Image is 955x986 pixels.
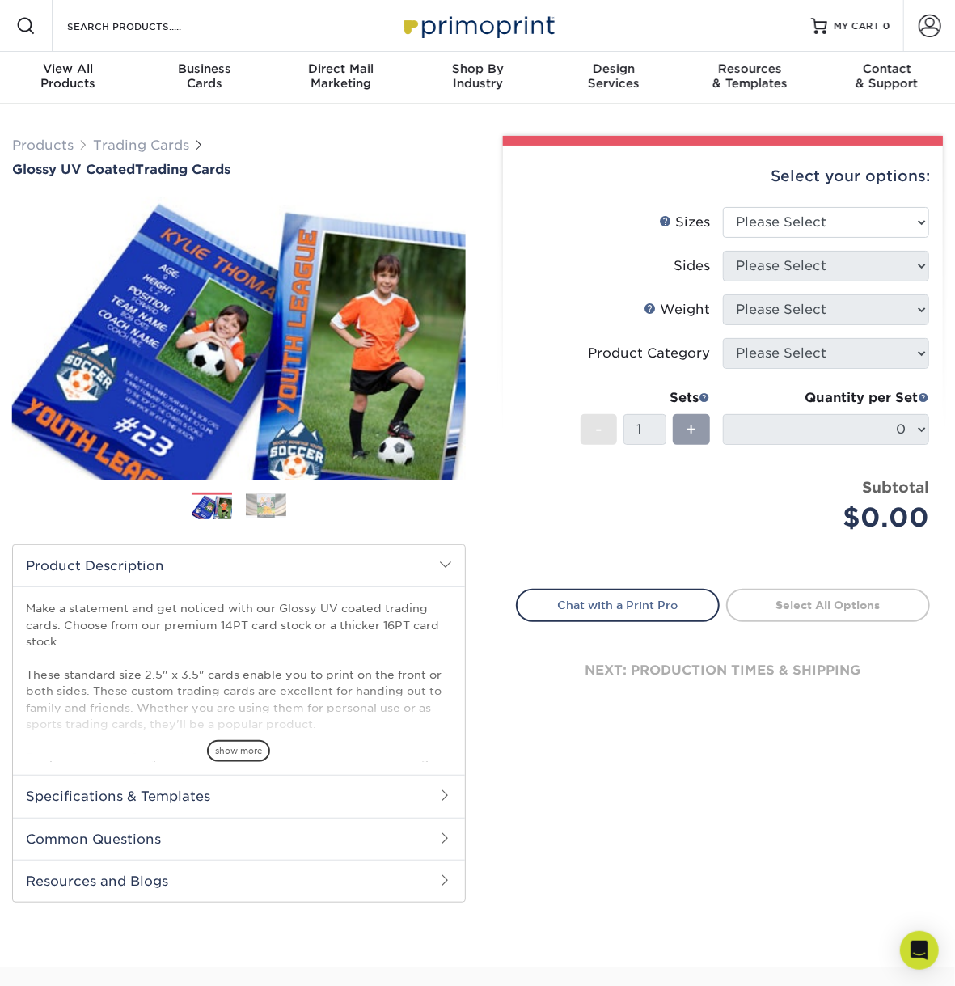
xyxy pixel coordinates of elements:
a: Shop ByIndustry [409,52,546,104]
a: Trading Cards [93,138,189,153]
div: Select your options: [516,146,931,207]
strong: Subtotal [862,478,929,496]
span: + [687,417,697,442]
img: Trading Cards 02 [246,493,286,518]
div: $0.00 [735,498,929,537]
h2: Resources and Blogs [13,860,465,902]
div: next: production times & shipping [516,622,931,719]
a: Glossy UV CoatedTrading Cards [12,162,466,177]
div: & Support [818,61,955,91]
input: SEARCH PRODUCTS..... [65,16,223,36]
span: Shop By [409,61,546,76]
span: Contact [818,61,955,76]
div: Marketing [273,61,409,91]
img: Primoprint [397,8,559,43]
div: Sets [581,388,710,408]
span: Business [137,61,273,76]
h1: Trading Cards [12,162,466,177]
div: Weight [644,300,710,319]
a: Resources& Templates [682,52,819,104]
span: Glossy UV Coated [12,162,135,177]
div: Quantity per Set [723,388,929,408]
span: MY CART [834,19,880,33]
a: Select All Options [726,589,930,621]
h2: Common Questions [13,818,465,860]
span: Design [546,61,682,76]
h2: Specifications & Templates [13,775,465,817]
img: Trading Cards 01 [192,493,232,522]
a: DesignServices [546,52,682,104]
a: Chat with a Print Pro [516,589,720,621]
h2: Product Description [13,545,465,586]
span: Direct Mail [273,61,409,76]
div: Industry [409,61,546,91]
span: Resources [682,61,819,76]
a: BusinessCards [137,52,273,104]
span: 0 [883,20,890,32]
a: Products [12,138,74,153]
div: Cards [137,61,273,91]
a: Direct MailMarketing [273,52,409,104]
div: & Templates [682,61,819,91]
div: Product Category [588,344,710,363]
span: show more [207,740,270,762]
a: Contact& Support [818,52,955,104]
div: Open Intercom Messenger [900,931,939,970]
div: Sides [674,256,710,276]
img: Glossy UV Coated 01 [12,181,466,495]
span: - [595,417,602,442]
p: Make a statement and get noticed with our Glossy UV coated trading cards. Choose from our premium... [26,600,452,798]
div: Services [546,61,682,91]
div: Sizes [659,213,710,232]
